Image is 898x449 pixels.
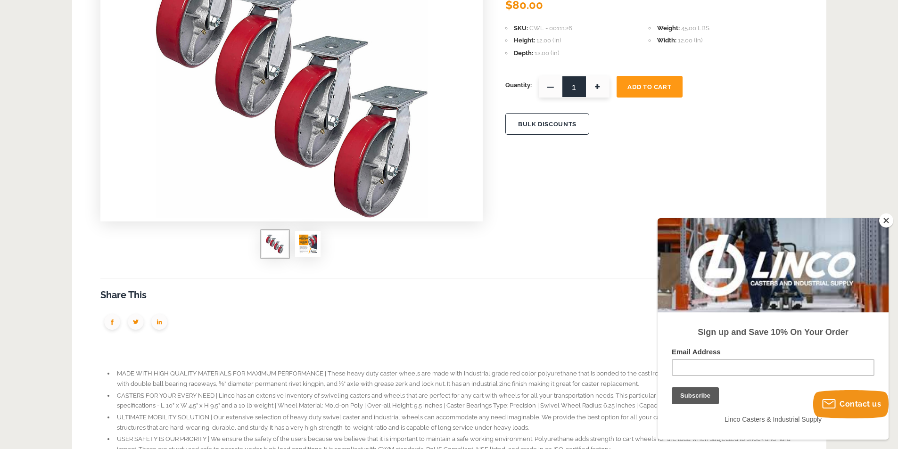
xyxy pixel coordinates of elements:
img: Linco 8" Heavy Duty Polyurethane Caster Wheel | Set of 4 Swivel Casters with Red Poly on Cast Iro... [299,235,317,253]
button: Close [879,213,893,228]
span: 12.00 (in) [535,49,559,57]
span: — [539,76,562,98]
span: Add To Cart [627,83,671,90]
span: Contact us [840,400,881,408]
button: Subscribe [10,14,58,31]
span: SKU [514,24,528,32]
span: 12.00 (in) [678,37,702,44]
span: + [586,76,610,98]
span: Height [514,37,535,44]
span: Width [657,37,676,44]
span: CWL - 0011126 [529,24,572,32]
span: 45.00 LBS [681,24,709,32]
span: CASTERS FOR YOUR EVERY NEED | Linco has an extensive inventory of swiveling casters and wheels th... [117,392,796,409]
img: group-1950.png [100,311,124,335]
span: MADE WITH HIGH QUALITY MATERIALS FOR MAXIMUM PERFORMANCE | These heavy duty caster wheels are mad... [117,370,794,387]
span: 12.00 (in) [536,37,561,44]
img: group-1949.png [124,311,148,335]
label: Email Address [14,130,217,141]
span: ULTIMATE MOBILITY SOLUTION | Our extensive selection of heavy duty swivel caster and industrial w... [117,414,798,431]
strong: Sign up and Save 10% On Your Order [40,109,190,119]
button: Contact us [813,390,889,418]
button: Add To Cart [617,76,683,98]
input: Subscribe [14,169,61,186]
span: Depth [514,49,533,57]
span: Weight [657,24,680,32]
span: Linco Casters & Industrial Supply [67,197,164,205]
span: Quantity [505,76,532,95]
img: Linco 8" Heavy Duty Polyurethane Caster Wheel | Set of 4 Swivel Casters with Red Poly on Cast Iro... [266,235,284,253]
img: group-1951.png [148,311,171,335]
button: BULK DISCOUNTS [505,113,589,135]
h3: Share This [100,288,798,302]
